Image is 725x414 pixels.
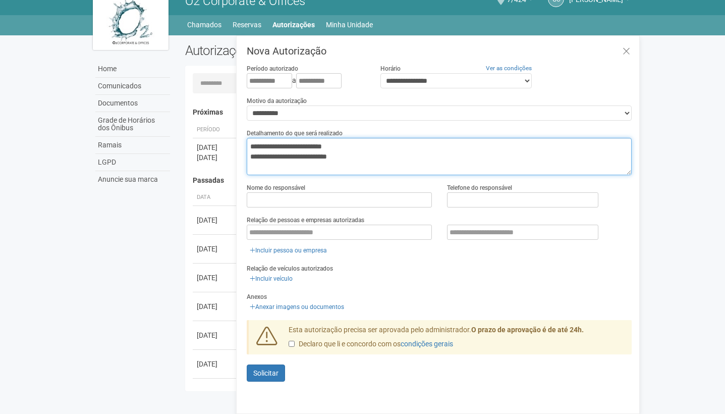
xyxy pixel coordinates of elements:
h3: Nova Autorização [247,46,632,56]
a: Autorizações [272,18,315,32]
label: Telefone do responsável [447,183,512,192]
span: Solicitar [253,369,278,377]
a: condições gerais [401,340,453,348]
a: Grade de Horários dos Ônibus [95,112,170,137]
a: Documentos [95,95,170,112]
h4: Próximas [193,109,625,116]
a: Minha Unidade [326,18,373,32]
label: Nome do responsável [247,183,305,192]
h4: Passadas [193,177,625,184]
label: Relação de veículos autorizados [247,264,333,273]
a: Incluir veículo [247,273,296,284]
a: Ramais [95,137,170,154]
h2: Autorizações [185,43,401,58]
label: Declaro que li e concordo com os [289,339,453,349]
strong: O prazo de aprovação é de até 24h. [471,326,584,334]
label: Período autorizado [247,64,298,73]
div: [DATE] [197,273,234,283]
div: [DATE] [197,152,234,163]
button: Solicitar [247,365,285,382]
div: [DATE] [197,330,234,340]
input: Declaro que li e concordo com oscondições gerais [289,341,295,347]
a: Comunicados [95,78,170,95]
a: Anexar imagens ou documentos [247,301,347,313]
a: Reservas [233,18,261,32]
label: Anexos [247,292,267,301]
a: LGPD [95,154,170,171]
div: [DATE] [197,142,234,152]
th: Período [193,122,238,138]
div: Esta autorização precisa ser aprovada pelo administrador. [281,325,632,354]
a: Home [95,61,170,78]
label: Relação de pessoas e empresas autorizadas [247,216,364,225]
a: Incluir pessoa ou empresa [247,245,330,256]
div: [DATE] [197,244,234,254]
label: Detalhamento do que será realizado [247,129,343,138]
div: [DATE] [197,301,234,312]
a: Chamados [187,18,221,32]
div: [DATE] [197,215,234,225]
label: Motivo da autorização [247,96,307,106]
div: [DATE] [197,359,234,369]
div: a [247,73,365,88]
a: Ver as condições [486,65,532,72]
label: Horário [380,64,401,73]
a: Anuncie sua marca [95,171,170,188]
th: Data [193,189,238,206]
